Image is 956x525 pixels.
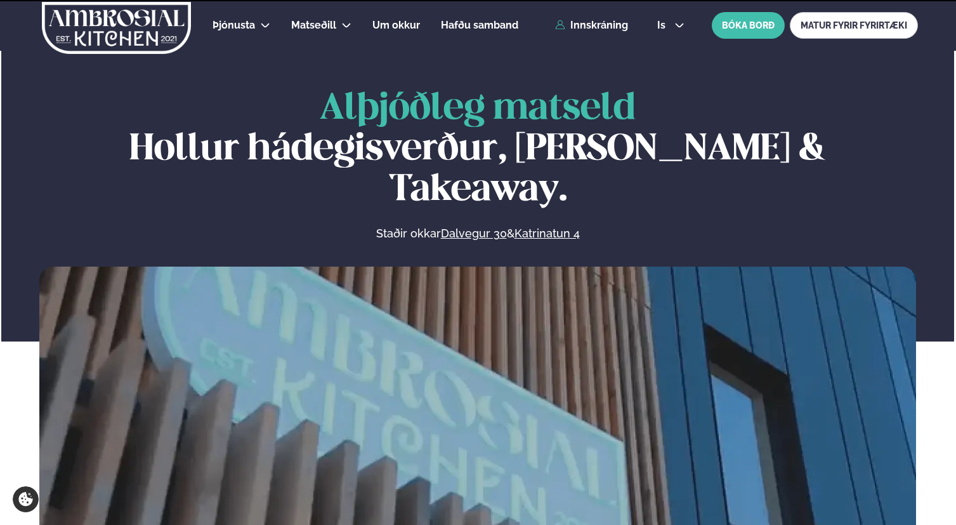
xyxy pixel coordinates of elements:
[213,18,255,33] a: Þjónusta
[320,91,636,126] span: Alþjóðleg matseld
[657,20,669,30] span: is
[790,12,918,39] a: MATUR FYRIR FYRIRTÆKI
[213,19,255,31] span: Þjónusta
[291,18,336,33] a: Matseðill
[13,486,39,512] a: Cookie settings
[291,19,336,31] span: Matseðill
[41,2,192,54] img: logo
[372,19,420,31] span: Um okkur
[647,20,695,30] button: is
[372,18,420,33] a: Um okkur
[514,226,580,241] a: Katrinatun 4
[712,12,785,39] button: BÓKA BORÐ
[441,18,518,33] a: Hafðu samband
[441,226,507,241] a: Dalvegur 30
[441,19,518,31] span: Hafðu samband
[39,89,916,211] h1: Hollur hádegisverður, [PERSON_NAME] & Takeaway.
[238,226,717,241] p: Staðir okkar &
[555,20,628,31] a: Innskráning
